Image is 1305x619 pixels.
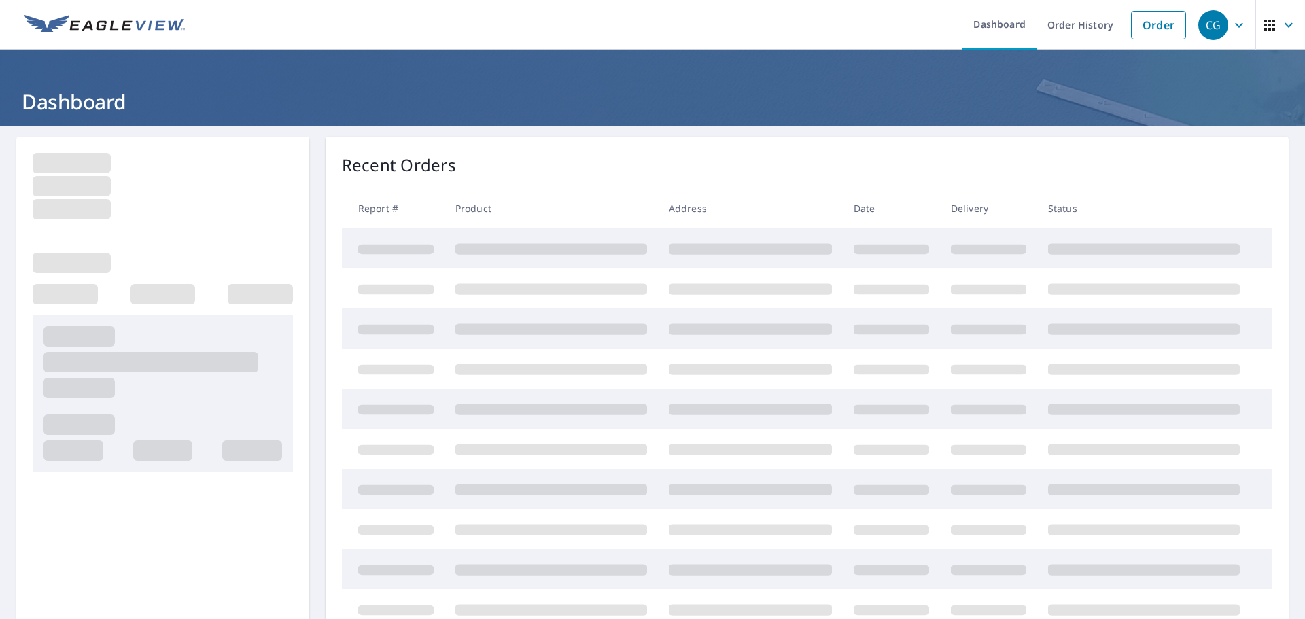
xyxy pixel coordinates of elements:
[1131,11,1186,39] a: Order
[843,188,940,228] th: Date
[342,153,456,177] p: Recent Orders
[1198,10,1228,40] div: CG
[16,88,1289,116] h1: Dashboard
[24,15,185,35] img: EV Logo
[940,188,1037,228] th: Delivery
[445,188,658,228] th: Product
[342,188,445,228] th: Report #
[658,188,843,228] th: Address
[1037,188,1251,228] th: Status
